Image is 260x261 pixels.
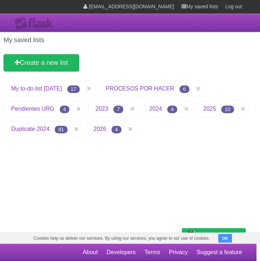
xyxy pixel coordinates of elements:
[60,106,70,113] span: 4
[203,106,216,112] a: 2025
[26,233,217,244] span: Cookies help us deliver our services. By using our services, you agree to our use of cookies.
[11,106,54,112] a: Pendientes URG
[145,245,160,259] a: Terms
[95,106,108,112] a: 2023
[149,106,162,112] a: 2024
[182,228,246,242] a: Buy me a coffee
[4,54,79,71] a: Create a new list
[218,234,232,243] button: OK
[67,85,80,93] span: 17
[197,229,242,241] span: Buy me a coffee
[11,85,62,92] a: My to-do list [DATE]
[11,126,50,132] a: Duplicate 2024
[113,106,123,113] span: 7
[186,229,195,241] img: Buy me a coffee
[169,245,188,259] a: Privacy
[83,245,98,259] a: About
[197,245,242,259] a: Suggest a feature
[4,35,256,45] h1: My saved lists
[179,85,190,93] span: 6
[106,85,174,92] a: PROCESOS POR HACER
[111,126,122,133] span: 4
[221,106,234,113] span: 10
[106,245,136,259] a: Developers
[55,126,68,133] span: 81
[167,106,177,113] span: 4
[14,17,58,30] div: Flask
[93,126,106,132] a: 2026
